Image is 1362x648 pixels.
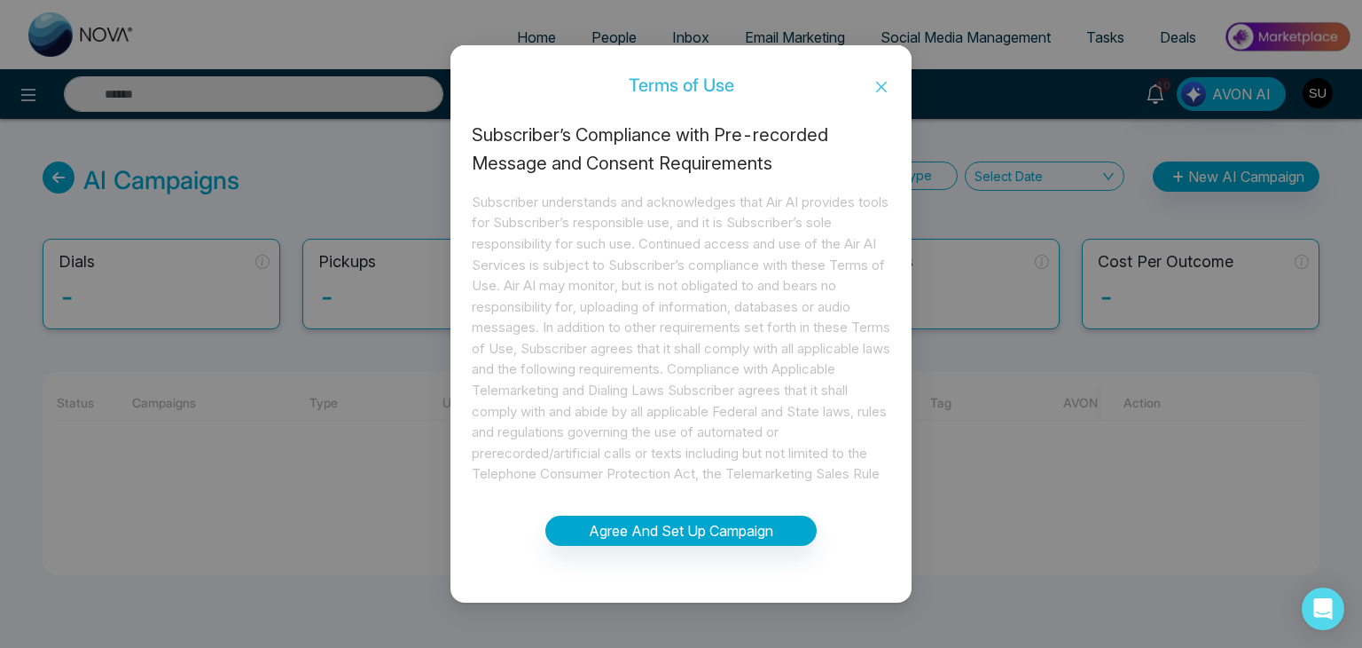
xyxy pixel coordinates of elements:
div: Subscriber’s Compliance with Pre-recorded Message and Consent Requirements [472,122,890,178]
span: close [874,80,888,94]
div: Terms of Use [450,75,912,95]
div: Subscriber understands and acknowledges that Air AI provides tools for Subscriber’s responsible u... [472,192,890,485]
button: Close [851,63,912,111]
button: Agree And Set Up Campaign [545,516,817,546]
div: Open Intercom Messenger [1302,588,1344,630]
